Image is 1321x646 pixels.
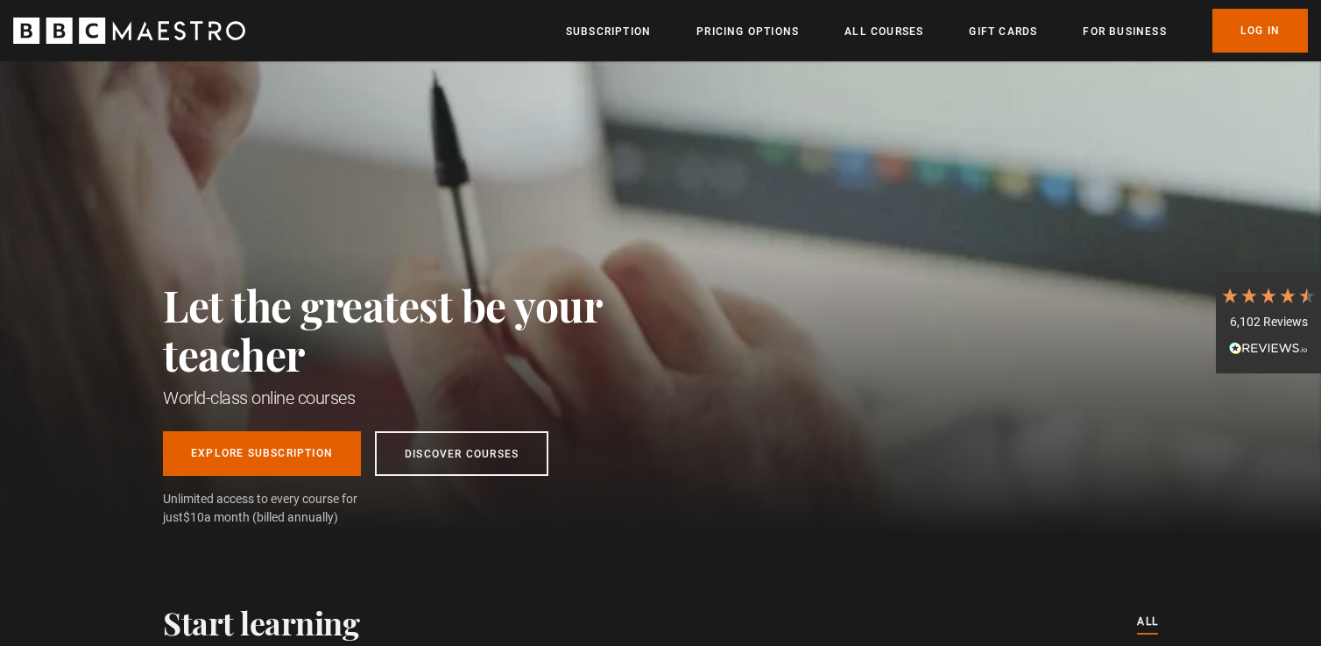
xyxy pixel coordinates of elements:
span: $10 [183,510,204,524]
div: 6,102 Reviews [1220,314,1317,331]
h1: World-class online courses [163,386,680,410]
nav: Primary [566,9,1308,53]
a: Subscription [566,23,651,40]
a: Pricing Options [696,23,799,40]
a: Explore Subscription [163,431,361,476]
div: 4.7 Stars [1220,286,1317,305]
a: Gift Cards [969,23,1037,40]
a: Discover Courses [375,431,548,476]
div: 6,102 ReviewsRead All Reviews [1216,273,1321,374]
div: Read All Reviews [1220,339,1317,360]
h2: Let the greatest be your teacher [163,280,680,379]
img: REVIEWS.io [1229,342,1308,354]
svg: BBC Maestro [13,18,245,44]
span: Unlimited access to every course for just a month (billed annually) [163,490,399,527]
a: Log In [1212,9,1308,53]
a: For business [1083,23,1166,40]
a: All Courses [844,23,923,40]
